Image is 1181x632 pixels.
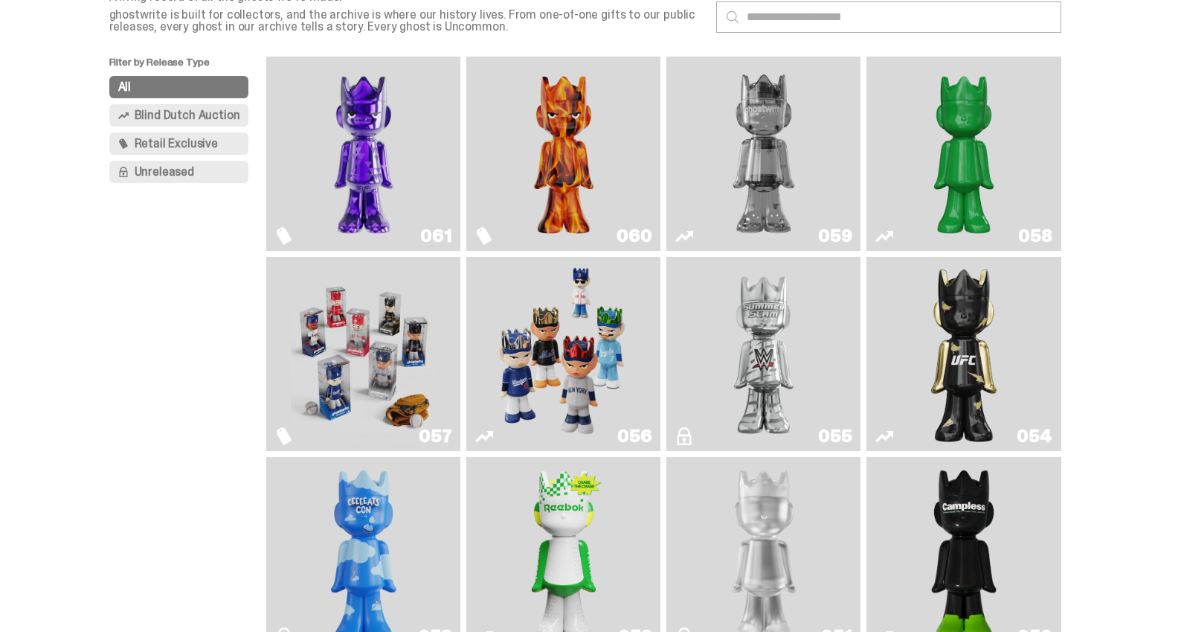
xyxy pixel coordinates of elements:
img: Fantasy [291,63,437,245]
div: 055 [818,427,852,445]
img: Schrödinger's ghost: Sunday Green [891,63,1037,245]
a: Always On Fire [475,63,651,245]
span: All [118,81,132,93]
div: 054 [1017,427,1052,445]
img: Game Face (2025) [491,263,637,445]
a: Game Face (2025) [275,263,451,445]
img: Game Face (2025) [291,263,437,445]
div: 060 [617,227,651,245]
a: Game Face (2025) [475,263,651,445]
img: I Was There SummerSlam [691,263,837,445]
div: 059 [818,227,852,245]
div: 058 [1018,227,1052,245]
div: 056 [617,427,651,445]
a: Ruby [875,263,1052,445]
p: ghostwrite is built for collectors, and the archive is where our history lives. From one-of-one g... [109,9,704,33]
img: Always On Fire [491,63,637,245]
span: Unreleased [135,166,194,178]
p: Filter by Release Type [109,57,267,76]
button: Blind Dutch Auction [109,104,249,127]
span: Retail Exclusive [135,138,218,150]
div: 057 [419,427,451,445]
img: Ruby [924,263,1003,445]
a: Schrödinger's ghost: Sunday Green [875,63,1052,245]
button: Unreleased [109,161,249,183]
a: Fantasy [275,63,451,245]
a: Two [675,63,852,245]
span: Blind Dutch Auction [135,109,240,121]
img: Two [691,63,837,245]
button: All [109,76,249,98]
button: Retail Exclusive [109,133,249,155]
a: I Was There SummerSlam [675,263,852,445]
div: 061 [420,227,451,245]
